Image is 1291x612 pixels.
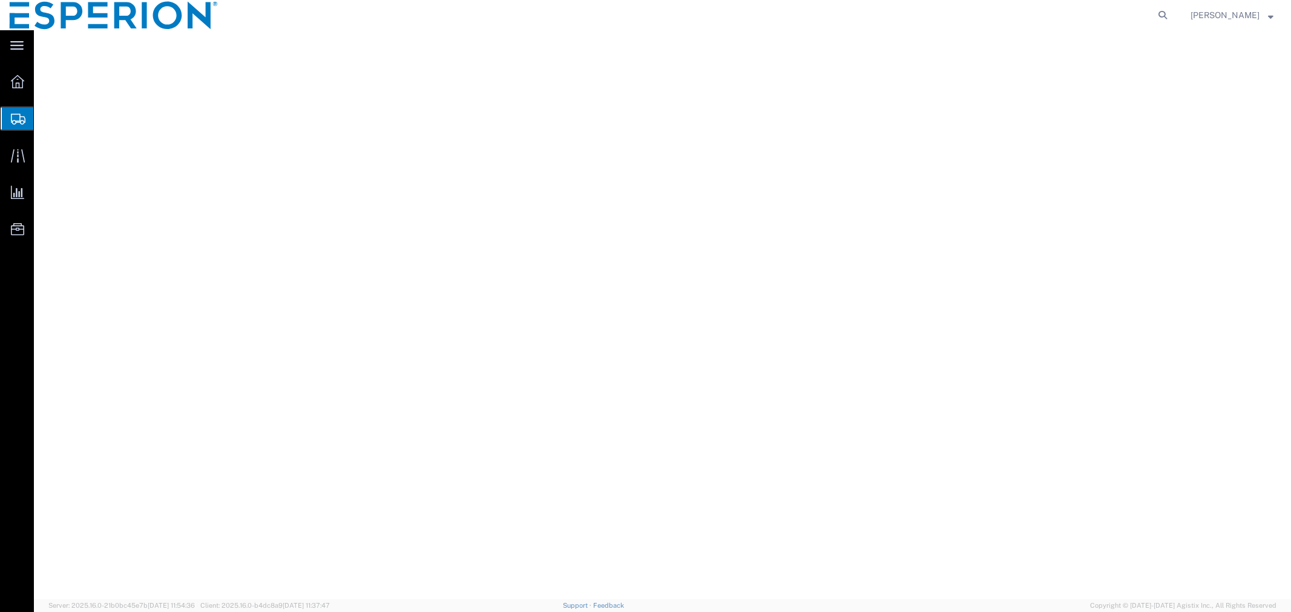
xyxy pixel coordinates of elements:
a: Feedback [593,602,624,609]
a: Support [563,602,593,609]
iframe: FS Legacy Container [34,30,1291,599]
span: Server: 2025.16.0-21b0bc45e7b [48,602,195,609]
span: Copyright © [DATE]-[DATE] Agistix Inc., All Rights Reserved [1090,601,1276,611]
span: [DATE] 11:37:47 [283,602,330,609]
span: [DATE] 11:54:36 [148,602,195,609]
span: Alexandra Breaux [1191,8,1260,22]
button: [PERSON_NAME] [1190,8,1274,22]
span: Client: 2025.16.0-b4dc8a9 [200,602,330,609]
